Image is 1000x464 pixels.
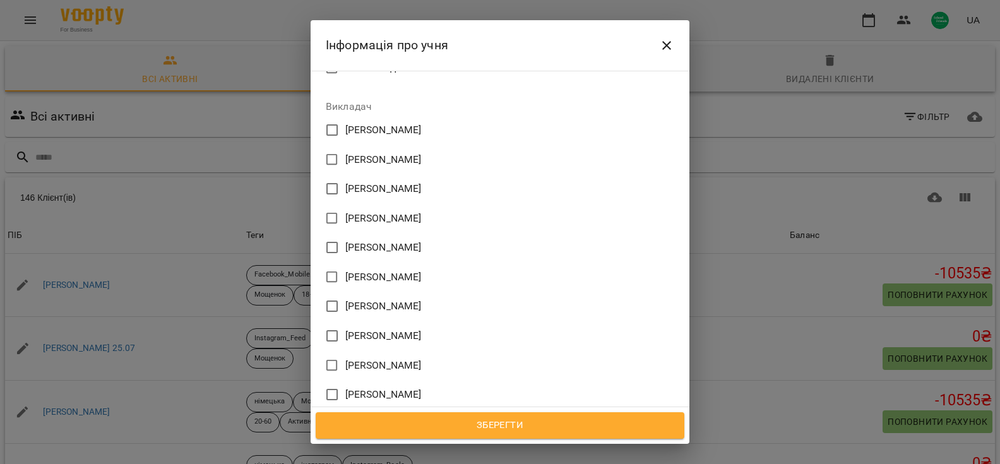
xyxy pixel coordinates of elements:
span: [PERSON_NAME] [345,299,422,314]
span: [PERSON_NAME] [345,122,422,138]
span: [PERSON_NAME] [345,211,422,226]
span: [PERSON_NAME] [345,240,422,255]
button: Зберегти [316,412,684,439]
h6: Інформація про учня [326,35,448,55]
span: [PERSON_NAME] [345,270,422,285]
span: [PERSON_NAME] [345,328,422,343]
span: [PERSON_NAME] [345,181,422,196]
span: [PERSON_NAME] [345,358,422,373]
button: Close [652,30,682,61]
span: [PERSON_NAME] [345,387,422,402]
label: Викладач [326,102,674,112]
span: [PERSON_NAME] [345,152,422,167]
span: Зберегти [330,417,670,434]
